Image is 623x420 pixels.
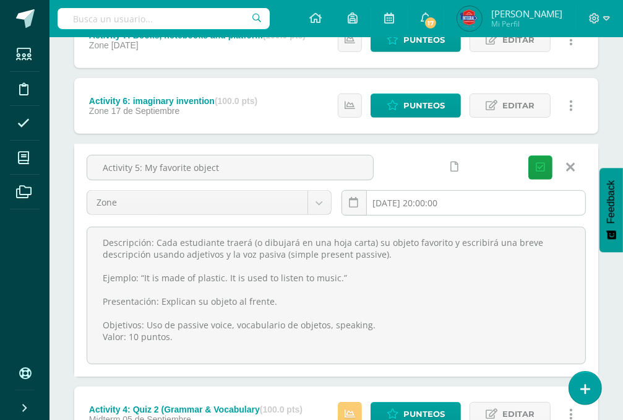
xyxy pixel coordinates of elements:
span: Mi Perfil [491,19,562,29]
img: c7ca351e00f228542fd9924f6080dc91.png [457,6,482,31]
span: Feedback [606,180,617,224]
span: 17 [424,16,437,30]
input: Busca un usuario... [58,8,270,29]
span: 17 de Septiembre [111,106,180,116]
textarea: Descripción: Cada estudiante traerá (o dibujará en una hoja carta) su objeto favorito y escribirá... [87,227,585,364]
input: Título [87,155,373,180]
strong: (100.0 pts) [260,405,303,414]
a: Zone [87,191,331,214]
span: Zone [89,40,109,50]
span: [PERSON_NAME] [491,7,562,20]
span: Editar [502,28,535,51]
span: [DATE] [111,40,139,50]
a: Punteos [371,94,461,118]
span: Zone [97,191,298,214]
input: Fecha de entrega [342,191,586,215]
span: Punteos [403,94,445,117]
span: Zone [89,106,109,116]
span: Punteos [403,28,445,51]
button: Feedback - Mostrar encuesta [599,168,623,252]
div: Activity 4: Quiz 2 (Grammar & Vocabulary [89,405,303,414]
div: Activity 6: imaginary invention [89,96,257,106]
a: Punteos [371,28,461,52]
span: Editar [502,94,535,117]
strong: (100.0 pts) [215,96,257,106]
